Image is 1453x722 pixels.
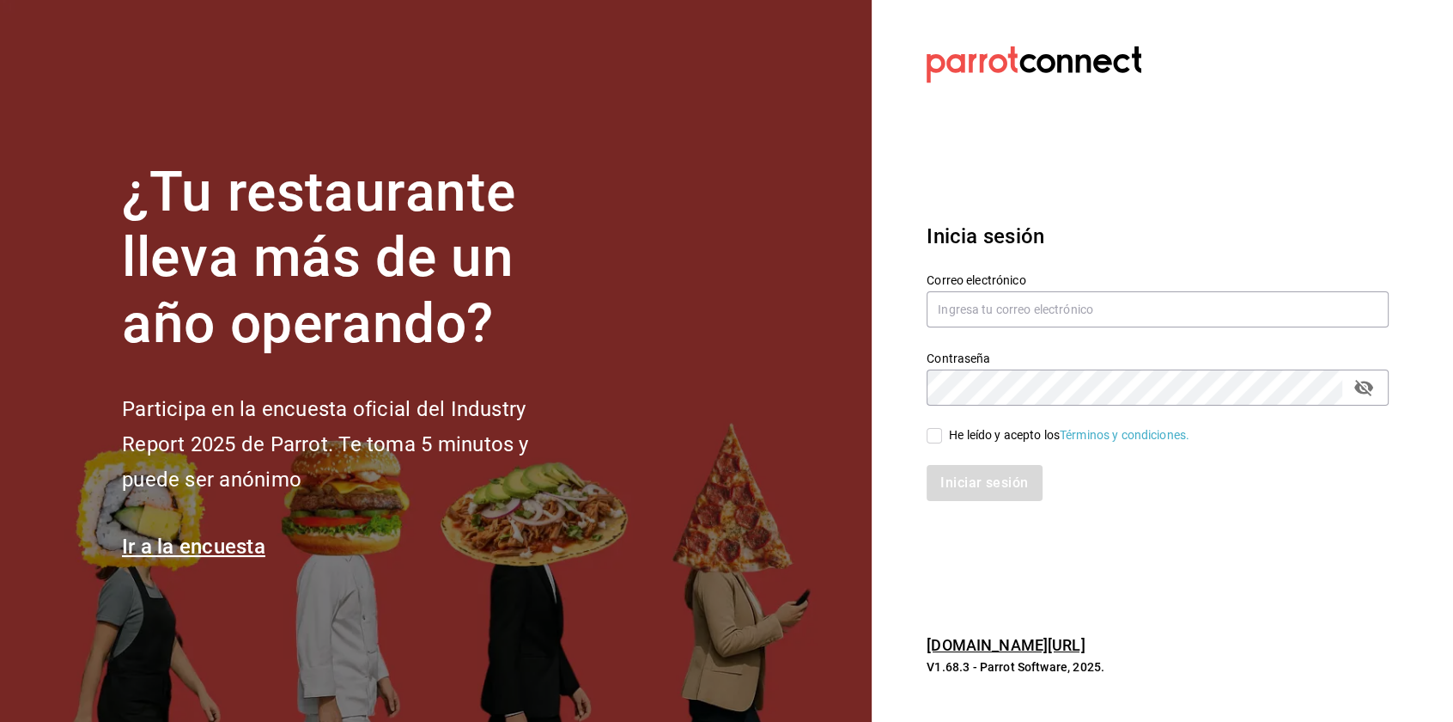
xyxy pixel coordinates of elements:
[122,160,586,358] h1: ¿Tu restaurante lleva más de un año operando?
[1349,373,1378,402] button: passwordField
[122,392,586,497] h2: Participa en la encuesta oficial del Industry Report 2025 de Parrot. Te toma 5 minutos y puede se...
[927,636,1085,654] a: [DOMAIN_NAME][URL]
[927,273,1389,285] label: Correo electrónico
[927,352,1389,364] label: Contraseña
[927,658,1389,676] p: V1.68.3 - Parrot Software, 2025.
[122,535,265,559] a: Ir a la encuesta
[927,221,1389,252] h3: Inicia sesión
[1060,428,1189,442] a: Términos y condiciones.
[927,291,1389,327] input: Ingresa tu correo electrónico
[949,426,1189,444] div: He leído y acepto los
